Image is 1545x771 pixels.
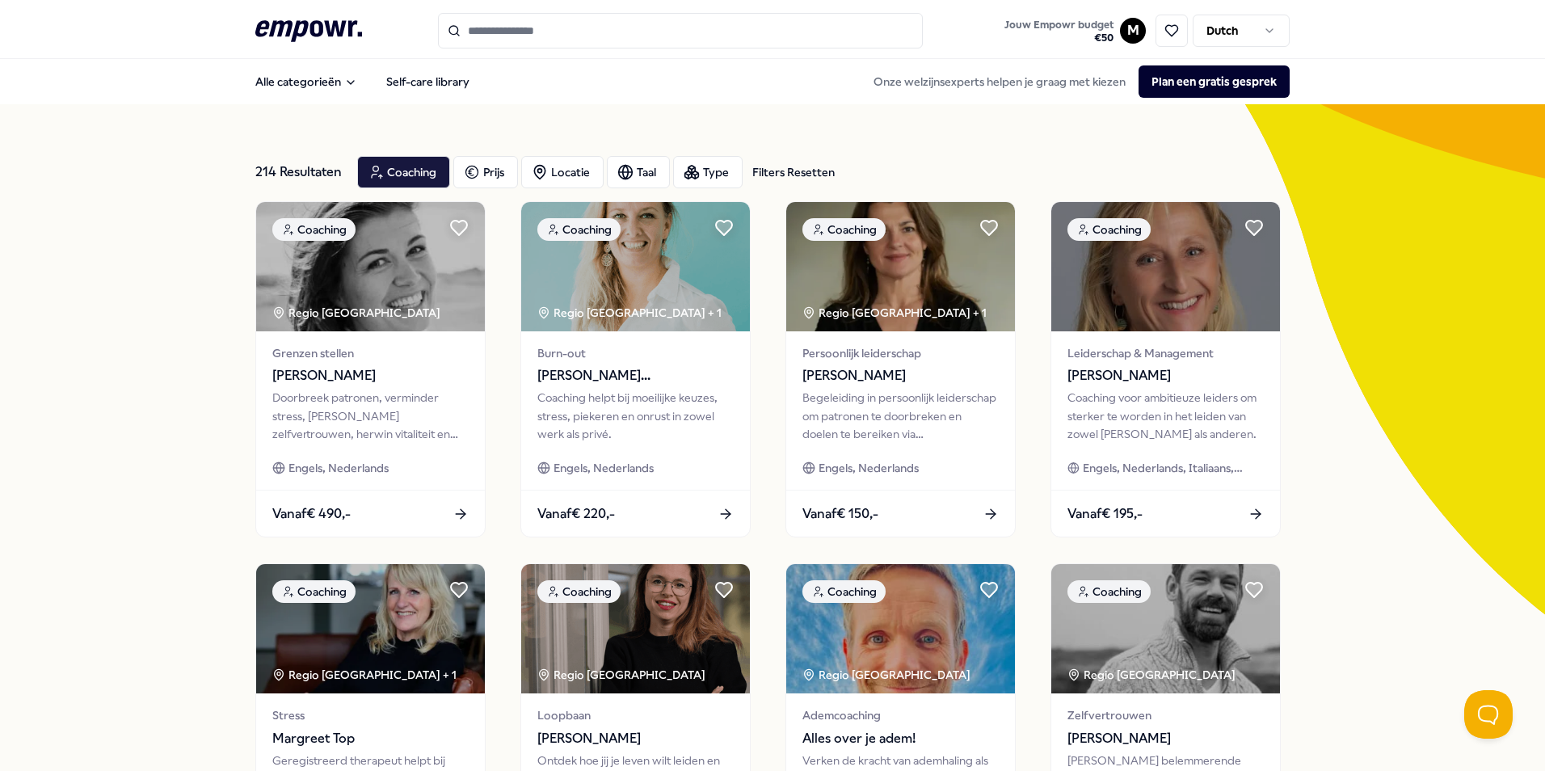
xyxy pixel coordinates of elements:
button: Alle categorieën [242,65,370,98]
span: Vanaf € 490,- [272,503,351,525]
span: Jouw Empowr budget [1004,19,1113,32]
button: Locatie [521,156,604,188]
span: [PERSON_NAME] [537,728,734,749]
div: Coaching [1067,580,1151,603]
span: Ademcoaching [802,706,999,724]
a: package imageCoachingRegio [GEOGRAPHIC_DATA] + 1Persoonlijk leiderschap[PERSON_NAME]Begeleiding i... [785,201,1016,537]
span: [PERSON_NAME] [272,365,469,386]
button: Plan een gratis gesprek [1139,65,1290,98]
div: Regio [GEOGRAPHIC_DATA] + 1 [272,666,457,684]
img: package image [786,202,1015,331]
span: Vanaf € 220,- [537,503,615,525]
span: Vanaf € 150,- [802,503,878,525]
a: Self-care library [373,65,482,98]
div: Regio [GEOGRAPHIC_DATA] + 1 [537,304,722,322]
span: [PERSON_NAME] [802,365,999,386]
button: Taal [607,156,670,188]
span: Vanaf € 195,- [1067,503,1143,525]
button: Prijs [453,156,518,188]
span: € 50 [1004,32,1113,44]
div: Regio [GEOGRAPHIC_DATA] [1067,666,1238,684]
nav: Main [242,65,482,98]
div: Coaching [537,580,621,603]
span: Grenzen stellen [272,344,469,362]
span: Leiderschap & Management [1067,344,1264,362]
div: Coaching [272,580,356,603]
div: Coaching [537,218,621,241]
div: Coaching helpt bij moeilijke keuzes, stress, piekeren en onrust in zowel werk als privé. [537,389,734,443]
a: package imageCoachingRegio [GEOGRAPHIC_DATA] + 1Burn-out[PERSON_NAME][GEOGRAPHIC_DATA]Coaching he... [520,201,751,537]
img: package image [786,564,1015,693]
img: package image [256,564,485,693]
span: Loopbaan [537,706,734,724]
span: Engels, Nederlands [554,459,654,477]
div: Coaching [272,218,356,241]
img: package image [1051,564,1280,693]
div: 214 Resultaten [255,156,344,188]
div: Regio [GEOGRAPHIC_DATA] [272,304,443,322]
button: Type [673,156,743,188]
button: Jouw Empowr budget€50 [1001,15,1117,48]
a: Jouw Empowr budget€50 [998,14,1120,48]
span: Engels, Nederlands, Italiaans, Zweeds [1083,459,1264,477]
div: Regio [GEOGRAPHIC_DATA] [537,666,708,684]
span: Persoonlijk leiderschap [802,344,999,362]
img: package image [1051,202,1280,331]
iframe: Help Scout Beacon - Open [1464,690,1513,739]
span: [PERSON_NAME] [1067,728,1264,749]
span: Stress [272,706,469,724]
div: Coaching [802,580,886,603]
div: Coaching [1067,218,1151,241]
span: [PERSON_NAME] [1067,365,1264,386]
div: Onze welzijnsexperts helpen je graag met kiezen [861,65,1290,98]
div: Regio [GEOGRAPHIC_DATA] + 1 [802,304,987,322]
div: Doorbreek patronen, verminder stress, [PERSON_NAME] zelfvertrouwen, herwin vitaliteit en kies voo... [272,389,469,443]
div: Begeleiding in persoonlijk leiderschap om patronen te doorbreken en doelen te bereiken via bewust... [802,389,999,443]
span: Margreet Top [272,728,469,749]
div: Regio [GEOGRAPHIC_DATA] [802,666,973,684]
a: package imageCoachingLeiderschap & Management[PERSON_NAME]Coaching voor ambitieuze leiders om ste... [1050,201,1281,537]
div: Coaching [802,218,886,241]
input: Search for products, categories or subcategories [438,13,923,48]
span: Engels, Nederlands [288,459,389,477]
img: package image [256,202,485,331]
span: Zelfvertrouwen [1067,706,1264,724]
img: package image [521,564,750,693]
span: Alles over je adem! [802,728,999,749]
span: Burn-out [537,344,734,362]
div: Filters Resetten [752,163,835,181]
a: package imageCoachingRegio [GEOGRAPHIC_DATA] Grenzen stellen[PERSON_NAME]Doorbreek patronen, verm... [255,201,486,537]
div: Coaching voor ambitieuze leiders om sterker te worden in het leiden van zowel [PERSON_NAME] als a... [1067,389,1264,443]
span: Engels, Nederlands [819,459,919,477]
button: M [1120,18,1146,44]
span: [PERSON_NAME][GEOGRAPHIC_DATA] [537,365,734,386]
button: Coaching [357,156,450,188]
img: package image [521,202,750,331]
